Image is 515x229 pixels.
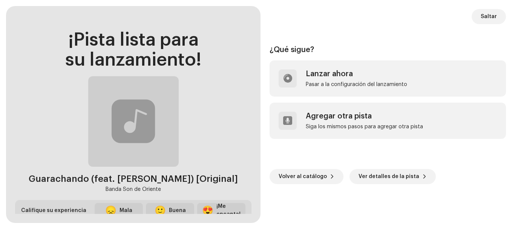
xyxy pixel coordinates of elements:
div: Buena [169,207,186,215]
div: 🙂 [155,206,166,215]
span: Saltar [481,9,497,24]
div: Mala [120,207,132,215]
div: ¿Qué sigue? [270,45,506,54]
div: Lanzar ahora [306,69,407,78]
div: ¡Pista lista para su lanzamiento! [15,30,251,70]
re-a-post-create-item: Agregar otra pista [270,103,506,139]
div: 😍 [202,206,213,215]
div: Pasar a la configuración del lanzamiento [306,81,407,88]
re-a-post-create-item: Lanzar ahora [270,60,506,97]
span: Volver al catálogo [279,169,327,184]
span: Califique su experiencia [21,208,86,213]
div: Banda Son de Oriente [106,185,161,194]
button: Volver al catálogo [270,169,343,184]
div: Agregar otra pista [306,112,423,121]
div: Siga los mismos pasos para agregar otra pista [306,124,423,130]
span: Ver detalles de la pista [359,169,419,184]
button: Ver detalles de la pista [349,169,436,184]
div: ¡Me encanta! [216,203,241,218]
div: 😞 [105,206,116,215]
button: Saltar [472,9,506,24]
div: Guarachando (feat. [PERSON_NAME]) [Original] [29,173,238,185]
